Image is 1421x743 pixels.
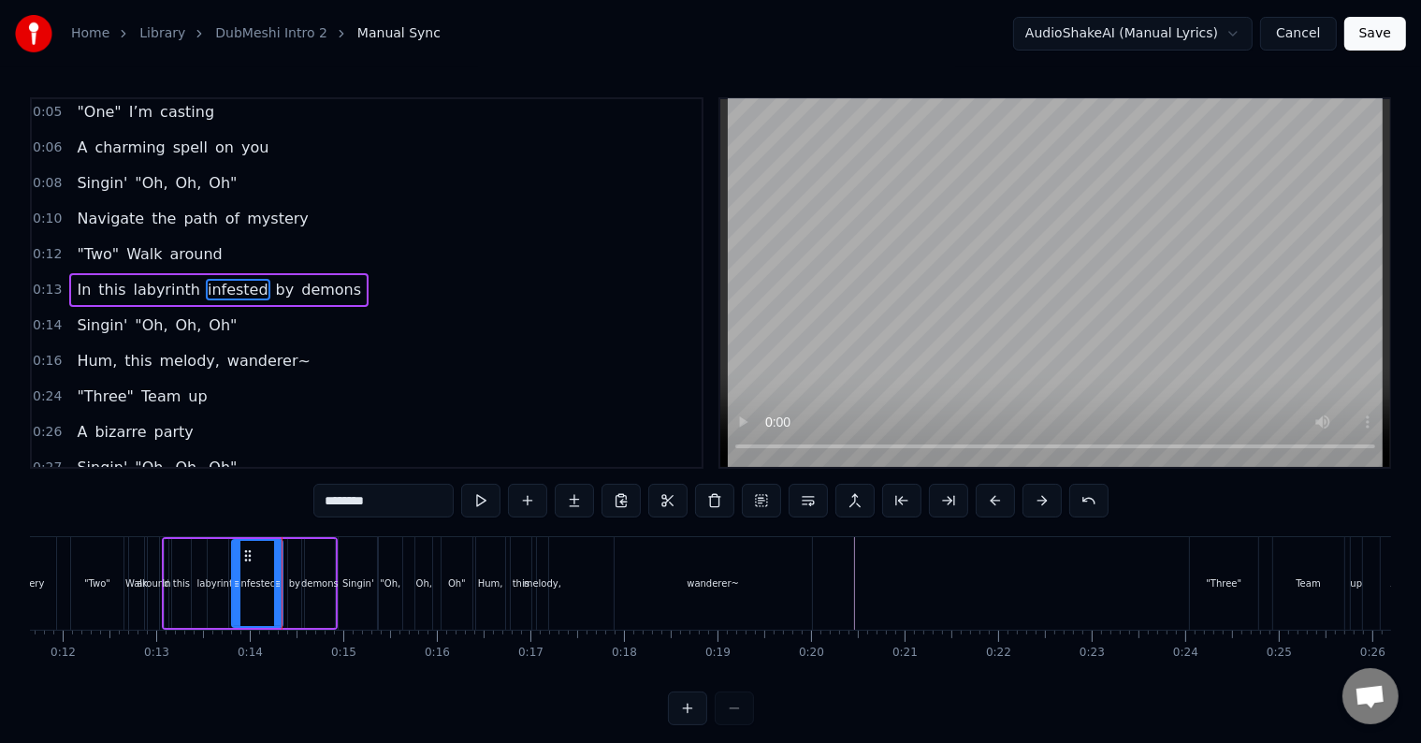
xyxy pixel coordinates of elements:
[239,576,276,590] div: infested
[124,243,164,265] span: Walk
[75,172,129,194] span: Singin'
[301,576,339,590] div: demons
[224,208,241,229] span: of
[518,646,544,661] div: 0:17
[380,576,400,590] div: "Oh,
[892,646,918,661] div: 0:21
[207,314,239,336] span: Oh"
[173,576,190,590] div: this
[33,245,62,264] span: 0:12
[33,423,62,442] span: 0:26
[33,316,62,335] span: 0:14
[152,421,196,443] span: party
[478,576,503,590] div: Hum,
[33,352,62,371] span: 0:16
[93,137,167,158] span: charming
[274,279,297,300] span: by
[75,314,129,336] span: Singin'
[207,172,239,194] span: Oh"
[137,576,169,590] div: around
[239,137,270,158] span: you
[1260,17,1336,51] button: Cancel
[75,208,146,229] span: Navigate
[139,24,185,43] a: Library
[174,172,204,194] span: Oh,
[174,314,204,336] span: Oh,
[799,646,824,661] div: 0:20
[123,350,153,371] span: this
[127,101,154,123] span: I’m
[71,24,109,43] a: Home
[33,174,62,193] span: 0:08
[33,210,62,228] span: 0:10
[133,457,169,478] span: "Oh,
[225,350,312,371] span: wanderer~
[150,208,178,229] span: the
[299,279,363,300] span: demons
[357,24,441,43] span: Manual Sync
[33,138,62,157] span: 0:06
[133,172,169,194] span: "Oh,
[705,646,731,661] div: 0:19
[416,576,432,590] div: Oh,
[1173,646,1198,661] div: 0:24
[33,387,62,406] span: 0:24
[125,576,148,590] div: Walk
[51,646,76,661] div: 0:12
[33,281,62,299] span: 0:13
[144,646,169,661] div: 0:13
[75,421,89,443] span: A
[171,137,210,158] span: spell
[75,457,129,478] span: Singin'
[197,576,239,590] div: labyrinth
[425,646,450,661] div: 0:16
[206,279,270,300] span: infested
[238,646,263,661] div: 0:14
[245,208,311,229] span: mystery
[75,137,89,158] span: A
[33,103,62,122] span: 0:05
[186,386,209,407] span: up
[1391,576,1398,590] div: A
[289,576,300,590] div: by
[84,576,110,590] div: "Two"
[174,457,204,478] span: Oh,
[1360,646,1385,661] div: 0:26
[986,646,1011,661] div: 0:22
[215,24,327,43] a: DubMeshi Intro 2
[133,314,169,336] span: "Oh,
[15,15,52,52] img: youka
[448,576,466,590] div: Oh"
[181,208,219,229] span: path
[524,576,561,590] div: melody,
[612,646,637,661] div: 0:18
[162,576,170,590] div: In
[93,421,148,443] span: bizarre
[1267,646,1292,661] div: 0:25
[75,350,119,371] span: Hum,
[513,576,529,590] div: this
[75,243,121,265] span: "Two"
[342,576,374,590] div: Singin'
[71,24,441,43] nav: breadcrumb
[1344,17,1406,51] button: Save
[75,101,123,123] span: "One"
[687,576,739,590] div: wanderer~
[331,646,356,661] div: 0:15
[1342,668,1399,724] a: Open chat
[1350,576,1362,590] div: up
[33,459,62,477] span: 0:27
[158,350,222,371] span: melody,
[132,279,202,300] span: labyrinth
[1080,646,1105,661] div: 0:23
[213,137,236,158] span: on
[96,279,127,300] span: this
[167,243,224,265] span: around
[158,101,216,123] span: casting
[75,386,136,407] span: "Three"
[75,279,93,300] span: In
[207,457,239,478] span: Oh"
[1206,576,1241,590] div: "Three"
[1296,576,1320,590] div: Team
[139,386,182,407] span: Team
